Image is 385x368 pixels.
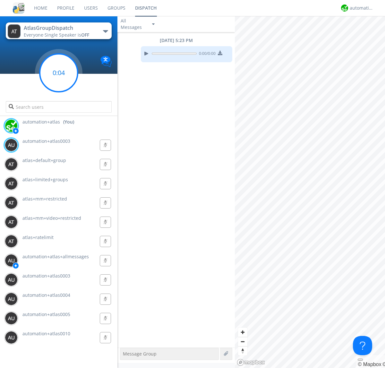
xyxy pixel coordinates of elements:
[63,119,74,125] div: (You)
[22,215,81,221] span: atlas+mm+video+restricted
[22,234,54,240] span: atlas+ratelimit
[22,253,89,260] span: automation+atlas+allmessages
[5,331,18,344] img: 373638.png
[121,18,146,30] div: All Messages
[353,336,372,355] iframe: Toggle Customer Support
[5,216,18,228] img: 373638.png
[117,37,235,44] div: [DATE] 5:23 PM
[5,177,18,190] img: 373638.png
[358,362,381,367] a: Mapbox
[218,51,222,55] img: download media button
[5,312,18,325] img: 373638.png
[8,24,21,38] img: 373638.png
[358,359,363,361] button: Toggle attribution
[152,23,155,25] img: caret-down-sm.svg
[350,5,374,11] div: automation+atlas
[6,22,111,39] button: AtlasGroupDispatchEveryone·Single Speaker isOFF
[238,337,247,346] button: Zoom out
[5,196,18,209] img: 373638.png
[238,346,247,355] button: Reset bearing to north
[237,359,265,366] a: Mapbox logo
[5,273,18,286] img: 373638.png
[24,24,96,32] div: AtlasGroupDispatch
[13,2,24,14] img: cddb5a64eb264b2086981ab96f4c1ba7
[238,337,247,346] span: Zoom out
[197,51,216,58] span: 0:00 / 0:00
[24,32,96,38] div: Everyone ·
[22,138,70,144] span: automation+atlas0003
[45,32,89,38] span: Single Speaker is
[22,119,60,125] span: automation+atlas
[22,196,67,202] span: atlas+mm+restricted
[5,254,18,267] img: 373638.png
[22,292,70,298] span: automation+atlas0004
[22,157,66,163] span: atlas+default+group
[5,293,18,305] img: 373638.png
[100,56,112,67] img: Translation enabled
[81,32,89,38] span: OFF
[22,273,70,279] span: automation+atlas0003
[6,101,111,113] input: Search users
[5,158,18,171] img: 373638.png
[22,176,68,183] span: atlas+limited+groups
[5,139,18,151] img: 373638.png
[22,311,70,317] span: automation+atlas0005
[5,119,18,132] img: d2d01cd9b4174d08988066c6d424eccd
[238,328,247,337] button: Zoom in
[5,235,18,248] img: 373638.png
[22,330,70,337] span: automation+atlas0010
[341,4,348,12] img: d2d01cd9b4174d08988066c6d424eccd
